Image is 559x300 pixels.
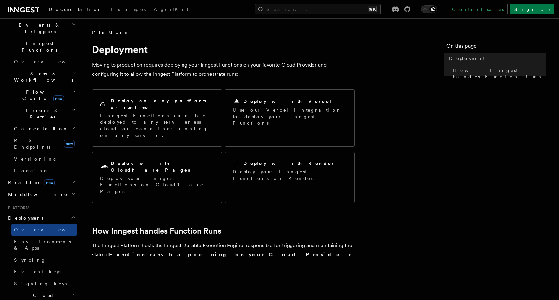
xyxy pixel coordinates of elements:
span: Events & Triggers [5,22,72,35]
a: Syncing [11,254,77,266]
p: Deploy your Inngest Functions on Render. [233,168,346,182]
a: Logging [11,165,77,177]
span: Event keys [14,269,61,274]
a: Environments & Apps [11,236,77,254]
span: Steps & Workflows [11,70,73,83]
h2: Deploy on any platform or runtime [111,97,214,111]
span: Deployment [449,55,484,62]
svg: Cloudflare [100,162,109,172]
a: Deploy with RenderDeploy your Inngest Functions on Render. [225,152,355,203]
h2: Deploy with Cloudflare Pages [111,160,214,173]
p: The Inngest Platform hosts the Inngest Durable Execution Engine, responsible for triggering and m... [92,241,355,259]
span: new [64,140,75,148]
button: Realtimenew [5,177,77,188]
a: Contact sales [448,4,508,14]
button: Middleware [5,188,77,200]
button: Steps & Workflows [11,68,77,86]
span: Platform [5,205,30,211]
span: new [53,95,64,102]
span: Documentation [49,7,103,12]
a: AgentKit [150,2,192,18]
a: Overview [11,56,77,68]
div: Inngest Functions [5,56,77,177]
span: Realtime [5,179,55,186]
span: Logging [14,168,48,173]
a: Deploy on any platform or runtimeInngest Functions can be deployed to any serverless cloud or con... [92,89,222,147]
a: Deploy with Cloudflare PagesDeploy your Inngest Functions on Cloudflare Pages. [92,152,222,203]
a: Deployment [446,53,546,64]
a: Documentation [45,2,107,18]
span: Syncing [14,257,46,263]
button: Cancellation [11,123,77,135]
h1: Deployment [92,43,355,55]
span: Flow Control [11,89,72,102]
h2: Deploy with Render [243,160,335,167]
span: Signing keys [14,281,67,286]
span: REST Endpoints [14,138,50,150]
button: Search...⌘K [255,4,381,14]
a: REST Endpointsnew [11,135,77,153]
a: How Inngest handles Function Runs [92,226,221,236]
a: Versioning [11,153,77,165]
span: Versioning [14,156,57,161]
span: Overview [14,227,82,232]
span: Platform [92,29,127,35]
a: Overview [11,224,77,236]
a: Sign Up [510,4,554,14]
h2: Deploy with Vercel [243,98,332,105]
a: Signing keys [11,278,77,289]
a: Event keys [11,266,77,278]
a: Deploy with VercelUse our Vercel Integration to deploy your Inngest Functions. [225,89,355,147]
a: How Inngest handles Function Runs [450,64,546,83]
p: Moving to production requires deploying your Inngest Functions on your favorite Cloud Provider an... [92,60,355,79]
p: Use our Vercel Integration to deploy your Inngest Functions. [233,107,346,126]
button: Errors & Retries [11,104,77,123]
span: Examples [111,7,146,12]
span: Deployment [5,215,43,221]
button: Inngest Functions [5,37,77,56]
span: Inngest Functions [5,40,71,53]
p: Inngest Functions can be deployed to any serverless cloud or container running on any server. [100,112,214,139]
span: Middleware [5,191,68,198]
a: Examples [107,2,150,18]
button: Events & Triggers [5,19,77,37]
span: Errors & Retries [11,107,71,120]
button: Toggle dark mode [421,5,437,13]
h4: On this page [446,42,546,53]
kbd: ⌘K [368,6,377,12]
span: How Inngest handles Function Runs [453,67,546,80]
span: Cancellation [11,125,68,132]
button: Flow Controlnew [11,86,77,104]
span: new [44,179,55,186]
p: Deploy your Inngest Functions on Cloudflare Pages. [100,175,214,195]
span: AgentKit [154,7,188,12]
span: Environments & Apps [14,239,71,251]
strong: Function runs happening on your Cloud Provider [109,251,351,258]
span: Overview [14,59,82,64]
button: Deployment [5,212,77,224]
